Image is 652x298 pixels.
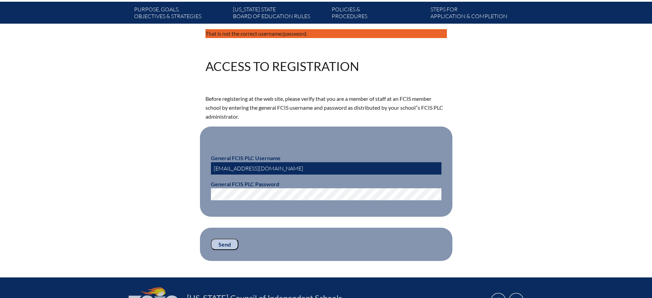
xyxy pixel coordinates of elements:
b: General FCIS PLC Password [211,181,279,187]
a: Policies &Procedures [329,4,428,24]
h1: Access to Registration [205,60,359,72]
b: General FCIS PLC Username [211,155,281,161]
a: Steps forapplication & completion [428,4,526,24]
a: [US_STATE] StateBoard of Education rules [230,4,329,24]
p: Before registering at the web site, please verify that you are a member of staff at an FCIS membe... [205,94,447,121]
a: Purpose, goals,objectives & strategies [131,4,230,24]
input: Send [211,239,238,250]
p: That is not the correct username/password. [205,29,447,38]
